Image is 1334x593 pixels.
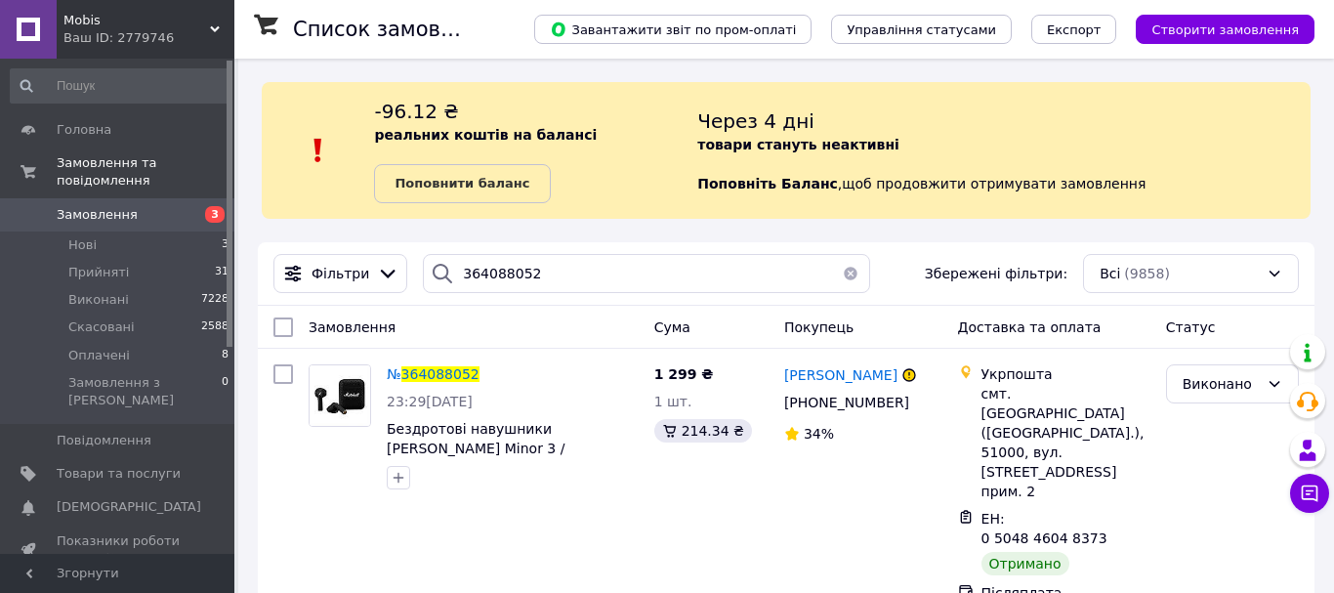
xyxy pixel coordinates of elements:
[780,389,913,416] div: [PHONE_NUMBER]
[312,264,369,283] span: Фільтри
[57,154,234,190] span: Замовлення та повідомлення
[697,109,814,133] span: Через 4 дні
[374,127,597,143] b: реальних коштів на балансі
[205,206,225,223] span: 3
[68,264,129,281] span: Прийняті
[1116,21,1314,36] a: Створити замовлення
[57,206,138,224] span: Замовлення
[981,552,1069,575] div: Отримано
[654,419,752,443] div: 214.34 ₴
[222,236,229,254] span: 3
[387,394,473,409] span: 23:29[DATE]
[57,432,151,449] span: Повідомлення
[57,498,201,516] span: [DEMOGRAPHIC_DATA]
[784,365,897,385] a: [PERSON_NAME]
[831,15,1012,44] button: Управління статусами
[63,29,234,47] div: Ваш ID: 2779746
[784,319,854,335] span: Покупець
[387,366,479,382] a: №364088052
[981,384,1150,501] div: смт. [GEOGRAPHIC_DATA] ([GEOGRAPHIC_DATA].), 51000, вул. [STREET_ADDRESS] прим. 2
[395,176,529,191] b: Поповнити баланс
[1124,266,1170,281] span: (9858)
[697,98,1311,203] div: , щоб продовжити отримувати замовлення
[68,374,222,409] span: Замовлення з [PERSON_NAME]
[804,426,834,442] span: 34%
[831,254,870,293] button: Очистить
[697,176,838,191] b: Поповніть Баланс
[68,318,135,336] span: Скасовані
[1166,319,1216,335] span: Статус
[1290,474,1329,513] button: Чат з покупцем
[654,366,714,382] span: 1 299 ₴
[1136,15,1314,44] button: Створити замовлення
[374,100,458,123] span: -96.12 ₴
[222,374,229,409] span: 0
[68,291,129,309] span: Виконані
[68,347,130,364] span: Оплачені
[697,137,899,152] b: товари стануть неактивні
[10,68,230,104] input: Пошук
[215,264,229,281] span: 31
[57,121,111,139] span: Головна
[309,364,371,427] a: Фото товару
[550,21,796,38] span: Завантажити звіт по пром-оплаті
[423,254,870,293] input: Пошук за номером замовлення, ПІБ покупця, номером телефону, Email, номером накладної
[1151,22,1299,37] span: Створити замовлення
[784,367,897,383] span: [PERSON_NAME]
[1031,15,1117,44] button: Експорт
[387,366,401,382] span: №
[68,236,97,254] span: Нові
[201,291,229,309] span: 7228
[374,164,550,203] a: Поповнити баланс
[1183,373,1259,395] div: Виконано
[981,511,1107,546] span: ЕН: 0 5048 4604 8373
[63,12,210,29] span: Mobis
[925,264,1067,283] span: Збережені фільтри:
[1100,264,1120,283] span: Всі
[201,318,229,336] span: 2588
[1047,22,1102,37] span: Експорт
[981,364,1150,384] div: Укрпошта
[387,421,587,476] a: Бездротові навушники [PERSON_NAME] Minor 3 / Навушники [PERSON_NAME]
[310,365,370,426] img: Фото товару
[304,136,333,165] img: :exclamation:
[534,15,812,44] button: Завантажити звіт по пром-оплаті
[57,532,181,568] span: Показники роботи компанії
[222,347,229,364] span: 8
[654,319,690,335] span: Cума
[654,394,692,409] span: 1 шт.
[57,465,181,483] span: Товари та послуги
[958,319,1102,335] span: Доставка та оплата
[293,18,491,41] h1: Список замовлень
[309,319,396,335] span: Замовлення
[401,366,479,382] span: 364088052
[847,22,996,37] span: Управління статусами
